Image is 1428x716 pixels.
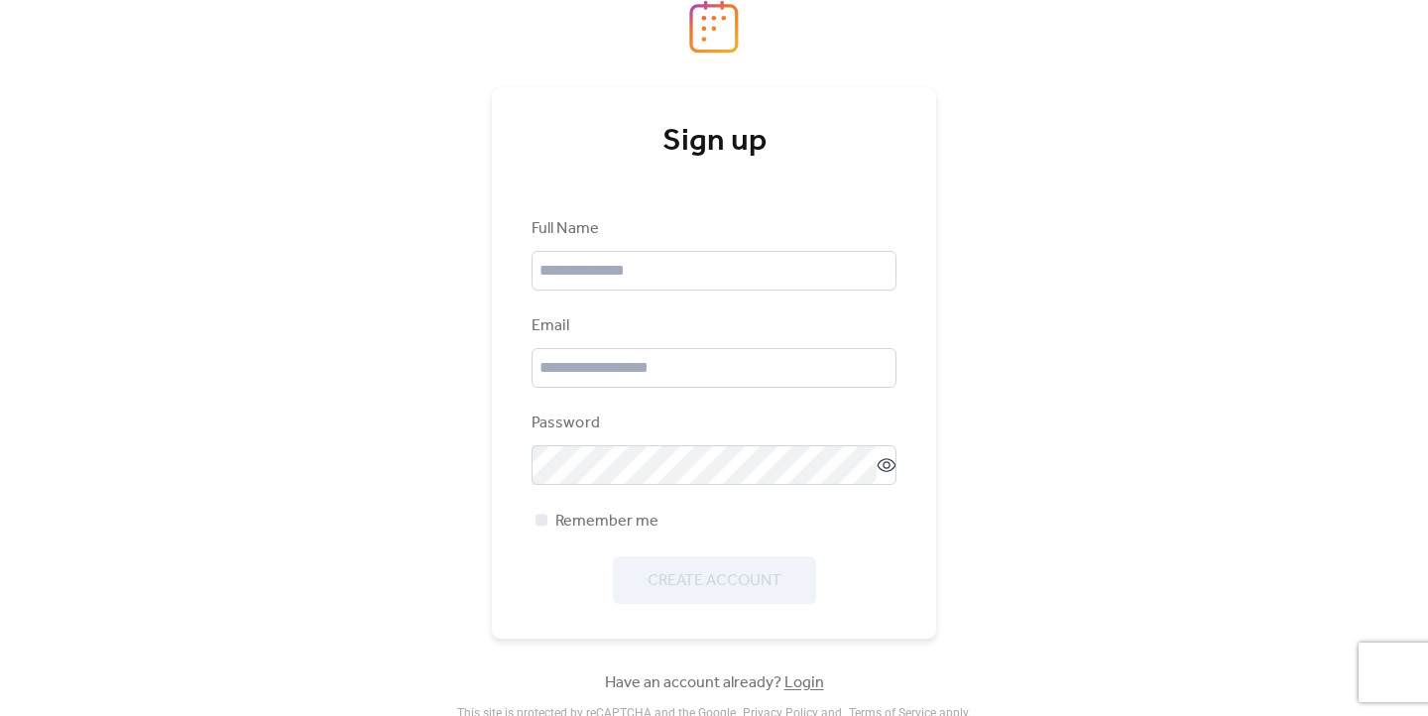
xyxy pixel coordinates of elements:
a: Login [784,667,824,698]
div: Password [532,412,892,435]
span: Remember me [555,510,658,534]
div: Full Name [532,217,892,241]
span: Have an account already? [605,671,824,695]
div: Email [532,314,892,338]
div: Sign up [532,122,896,162]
